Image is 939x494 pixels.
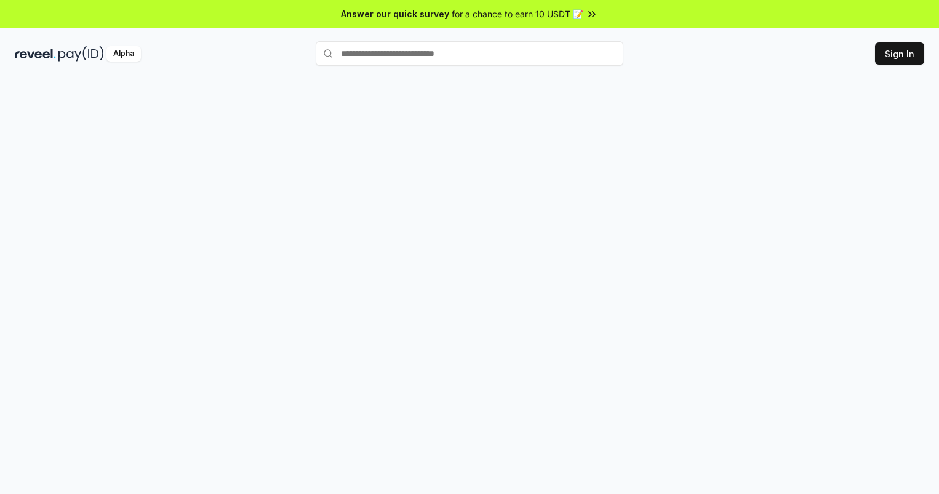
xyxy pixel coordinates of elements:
div: Alpha [106,46,141,62]
button: Sign In [875,42,924,65]
img: pay_id [58,46,104,62]
span: for a chance to earn 10 USDT 📝 [452,7,583,20]
span: Answer our quick survey [341,7,449,20]
img: reveel_dark [15,46,56,62]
